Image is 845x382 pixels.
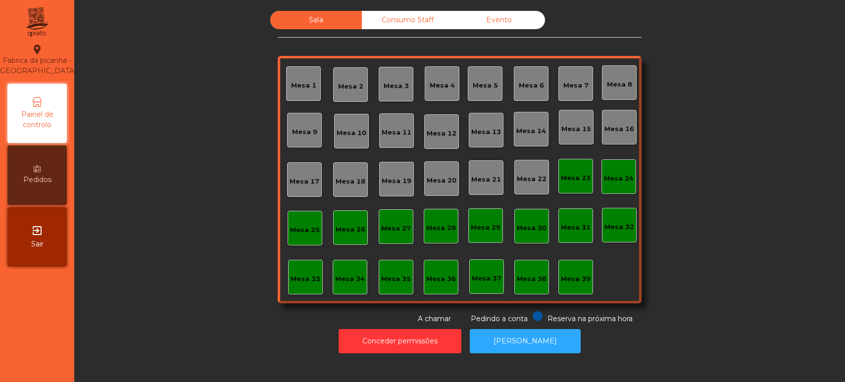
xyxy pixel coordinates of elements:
[10,109,64,130] span: Painel de controlo
[381,224,411,234] div: Mesa 27
[604,124,634,134] div: Mesa 16
[561,274,591,284] div: Mesa 39
[23,175,51,185] span: Pedidos
[604,174,634,184] div: Mesa 24
[561,124,591,134] div: Mesa 15
[31,44,43,55] i: location_on
[517,274,547,284] div: Mesa 38
[604,222,634,232] div: Mesa 32
[517,174,547,184] div: Mesa 22
[362,11,453,29] div: Consumo Staff
[270,11,362,29] div: Sala
[517,223,547,233] div: Mesa 30
[384,81,409,91] div: Mesa 3
[291,274,320,284] div: Mesa 33
[563,81,589,91] div: Mesa 7
[291,81,316,91] div: Mesa 1
[472,274,501,284] div: Mesa 37
[339,329,461,353] button: Conceder permissões
[607,80,632,90] div: Mesa 8
[561,173,591,183] div: Mesa 23
[473,81,498,91] div: Mesa 5
[292,127,317,137] div: Mesa 9
[290,225,320,235] div: Mesa 25
[453,11,545,29] div: Evento
[335,274,365,284] div: Mesa 34
[382,128,411,138] div: Mesa 11
[336,225,365,235] div: Mesa 26
[426,223,456,233] div: Mesa 28
[418,314,451,323] span: A chamar
[338,82,363,92] div: Mesa 2
[290,177,319,187] div: Mesa 17
[427,176,456,186] div: Mesa 20
[547,314,633,323] span: Reserva na próxima hora
[382,176,411,186] div: Mesa 19
[337,128,366,138] div: Mesa 10
[25,5,49,40] img: qpiato
[471,314,528,323] span: Pedindo a conta
[516,126,546,136] div: Mesa 14
[336,177,365,187] div: Mesa 18
[470,329,581,353] button: [PERSON_NAME]
[471,223,500,233] div: Mesa 29
[31,239,44,249] span: Sair
[561,223,591,233] div: Mesa 31
[31,225,43,237] i: exit_to_app
[519,81,544,91] div: Mesa 6
[381,274,411,284] div: Mesa 35
[471,127,501,137] div: Mesa 13
[430,81,455,91] div: Mesa 4
[426,274,456,284] div: Mesa 36
[427,129,456,139] div: Mesa 12
[471,175,501,185] div: Mesa 21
